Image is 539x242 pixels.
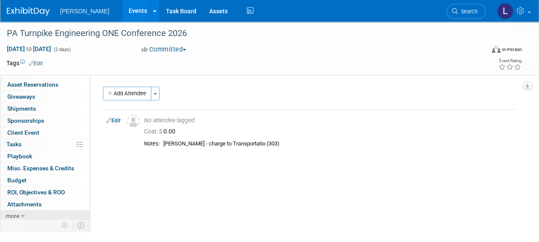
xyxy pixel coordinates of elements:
[7,81,58,88] span: Asset Reservations
[7,105,36,112] span: Shipments
[0,91,90,103] a: Giveaways
[502,46,522,53] div: In-Person
[53,47,71,52] span: (2 days)
[0,187,90,198] a: ROI, Objectives & ROO
[7,7,50,16] img: ExhibitDay
[7,93,35,100] span: Giveaways
[6,59,43,67] td: Tags
[0,139,90,150] a: Tasks
[7,117,44,124] span: Sponsorships
[0,210,90,222] a: more
[7,165,74,172] span: Misc. Expenses & Credits
[144,128,179,135] span: 0.00
[163,140,512,148] div: [PERSON_NAME] - charge to Transportatio (303)
[0,127,90,139] a: Client Event
[106,118,120,124] a: Edit
[103,87,151,100] button: Add Attendee
[57,220,72,231] td: Personalize Event Tab Strip
[7,129,39,136] span: Client Event
[6,212,19,219] span: more
[0,151,90,162] a: Playbook
[0,115,90,127] a: Sponsorships
[446,4,486,19] a: Search
[144,117,512,124] div: No attendee tagged
[6,45,51,53] span: [DATE] [DATE]
[6,141,21,148] span: Tasks
[72,220,90,231] td: Toggle Event Tabs
[144,140,160,147] div: Notes:
[497,3,513,19] img: Latice Spann
[0,79,90,91] a: Asset Reservations
[7,189,65,196] span: ROI, Objectives & ROO
[0,199,90,210] a: Attachments
[492,46,500,53] img: Format-Inperson.png
[458,8,478,15] span: Search
[0,163,90,174] a: Misc. Expenses & Credits
[25,45,33,52] span: to
[29,60,43,67] a: Edit
[7,201,42,208] span: Attachments
[144,128,163,135] span: Cost: $
[498,59,521,63] div: Event Rating
[139,45,190,54] button: Committed
[60,8,109,15] span: [PERSON_NAME]
[0,103,90,115] a: Shipments
[0,175,90,186] a: Budget
[7,153,32,160] span: Playbook
[127,115,140,127] img: Unassigned-User-Icon.png
[447,45,522,57] div: Event Format
[7,177,27,184] span: Budget
[4,26,478,41] div: PA Turnpike Engineering ONE Conference 2026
